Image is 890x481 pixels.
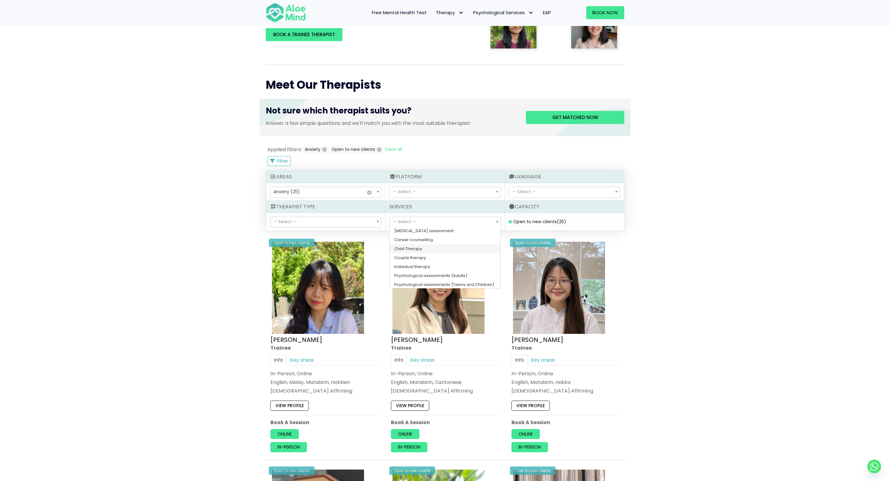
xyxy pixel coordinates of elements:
[384,145,402,154] button: Clear all
[390,235,500,244] li: Career counselling
[270,344,379,351] div: Trainee
[393,189,416,195] span: — Select —
[391,419,499,426] p: Book A Session
[513,219,566,225] label: Open to new clients
[266,201,385,213] div: Therapist Type
[528,354,558,365] a: Key areas
[511,335,563,344] a: [PERSON_NAME]
[505,171,624,183] div: Language
[391,370,499,377] div: In-Person, Online
[391,344,499,351] div: Trainee
[286,354,317,365] a: Key areas
[456,8,465,17] span: Therapy: submenu
[511,419,620,426] p: Book A Session
[266,2,306,23] img: Aloe mind Logo
[511,354,528,365] a: Info
[431,6,468,19] a: TherapyTherapy: submenu
[511,370,620,377] div: In-Person, Online
[511,344,620,351] div: Trainee
[391,401,429,411] a: View profile
[390,271,500,280] li: Psychological assessments (Adults)
[267,146,302,153] span: Applied filters:
[314,6,556,19] nav: Menu
[468,6,538,19] a: Psychological ServicesPsychological Services: submenu
[270,442,307,452] a: In-person
[510,239,556,247] div: Open to new clients
[391,335,443,344] a: [PERSON_NAME]
[390,244,500,253] li: Child Therapy
[389,466,435,475] div: Open to new clients
[270,370,379,377] div: In-Person, Online
[372,9,427,16] span: Free Mental Health Test
[473,9,534,16] span: Psychological Services
[512,189,536,195] span: — Select —
[538,6,556,19] a: EAP
[391,442,427,452] a: In-person
[266,105,517,119] h3: Not sure which therapist suits you?
[543,9,551,16] span: EAP
[511,387,620,394] div: [DEMOGRAPHIC_DATA] Affirming
[391,429,419,439] a: Online
[511,429,540,439] a: Online
[303,145,328,154] button: Anxiety
[385,201,504,213] div: Services
[273,219,297,225] span: — Select —
[586,6,624,19] a: Book Now
[391,387,499,394] div: [DEMOGRAPHIC_DATA] Affirming
[273,189,300,195] span: Anxiety (25)
[391,354,407,365] a: Info
[385,171,504,183] div: Platform
[270,387,379,394] div: [DEMOGRAPHIC_DATA] Affirming
[267,156,291,166] button: Filter Listings
[367,6,431,19] a: Free Mental Health Test
[390,262,500,271] li: Individual therapy
[510,466,556,475] div: Open to new clients
[273,31,335,38] span: BOOK A TRAINEE THERAPIST
[513,242,605,334] img: IMG_3049 – Joanne Lee
[266,77,381,93] span: Meet Our Therapists
[270,419,379,426] p: Book A Session
[436,9,464,16] span: Therapy
[391,379,499,386] p: English, Mandarin, Cantonese
[266,171,385,183] div: Areas
[393,219,416,225] span: — Select —
[272,242,364,334] img: Aloe Mind Profile Pic – Christie Yong Kar Xin
[266,120,517,127] p: Answer a few simple questions and we'll match you with the most suitable therapist!
[270,354,286,365] a: Info
[330,145,383,154] button: Open to new clients
[526,111,624,124] a: Get matched now
[557,219,566,225] span: (25)
[270,429,299,439] a: Online
[277,158,288,164] span: Filter
[270,401,309,411] a: View profile
[505,201,624,213] div: Capacity
[269,466,315,475] div: Open to new clients
[552,114,598,121] span: Get matched now
[511,379,620,386] p: English, Mandarin, Hakka
[270,187,381,198] span: Anxiety (25)
[392,242,485,334] img: IMG_1660 – Tracy Kwah
[390,280,500,289] li: Psychological assessments (Teens and Children)
[511,401,550,411] a: View profile
[269,239,315,247] div: Open to new clients
[390,253,500,262] li: Couple therapy
[266,28,342,41] a: BOOK A TRAINEE THERAPIST
[390,226,500,235] li: [MEDICAL_DATA] assessment
[407,354,438,365] a: Key areas
[867,460,881,473] a: Whatsapp
[270,335,322,344] a: [PERSON_NAME]
[511,442,548,452] a: In-person
[270,379,379,386] p: English, Malay, Mandarin, Hokkien
[592,9,618,16] span: Book Now
[526,8,535,17] span: Psychological Services: submenu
